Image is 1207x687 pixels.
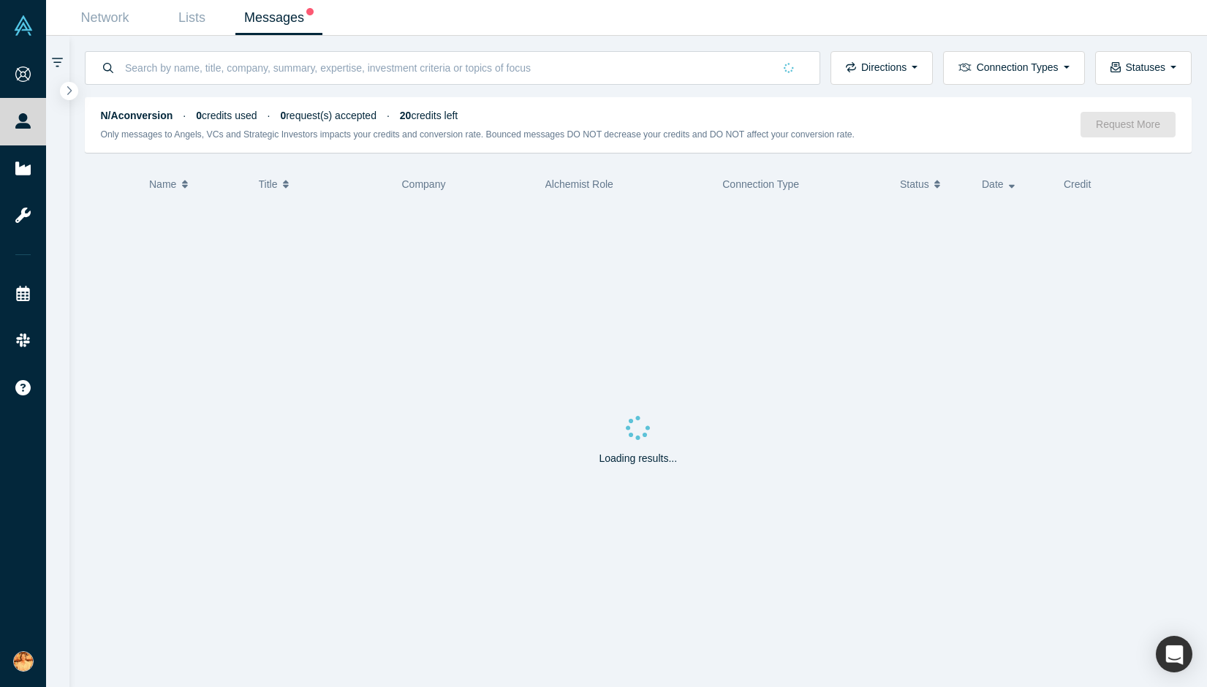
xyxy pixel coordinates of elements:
span: Name [149,169,176,200]
strong: N/A conversion [101,110,173,121]
span: Company [402,178,446,190]
button: Title [259,169,387,200]
button: Status [900,169,966,200]
a: Network [61,1,148,35]
button: Name [149,169,243,200]
span: request(s) accepted [280,110,377,121]
strong: 0 [280,110,286,121]
span: credits used [196,110,257,121]
button: Statuses [1095,51,1192,85]
span: Connection Type [722,178,799,190]
a: Messages [235,1,322,35]
span: Status [900,169,929,200]
img: Sumina Koiso's Account [13,651,34,672]
span: credits left [400,110,458,121]
span: Alchemist Role [545,178,613,190]
span: Credit [1064,178,1091,190]
p: Loading results... [599,451,677,466]
small: Only messages to Angels, VCs and Strategic Investors impacts your credits and conversion rate. Bo... [101,129,855,140]
span: · [387,110,390,121]
span: Title [259,169,278,200]
button: Connection Types [943,51,1084,85]
input: Search by name, title, company, summary, expertise, investment criteria or topics of focus [124,50,773,85]
button: Date [982,169,1048,200]
span: · [268,110,270,121]
button: Directions [830,51,933,85]
strong: 0 [196,110,202,121]
span: · [183,110,186,121]
strong: 20 [400,110,412,121]
span: Date [982,169,1004,200]
a: Lists [148,1,235,35]
img: Alchemist Vault Logo [13,15,34,36]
